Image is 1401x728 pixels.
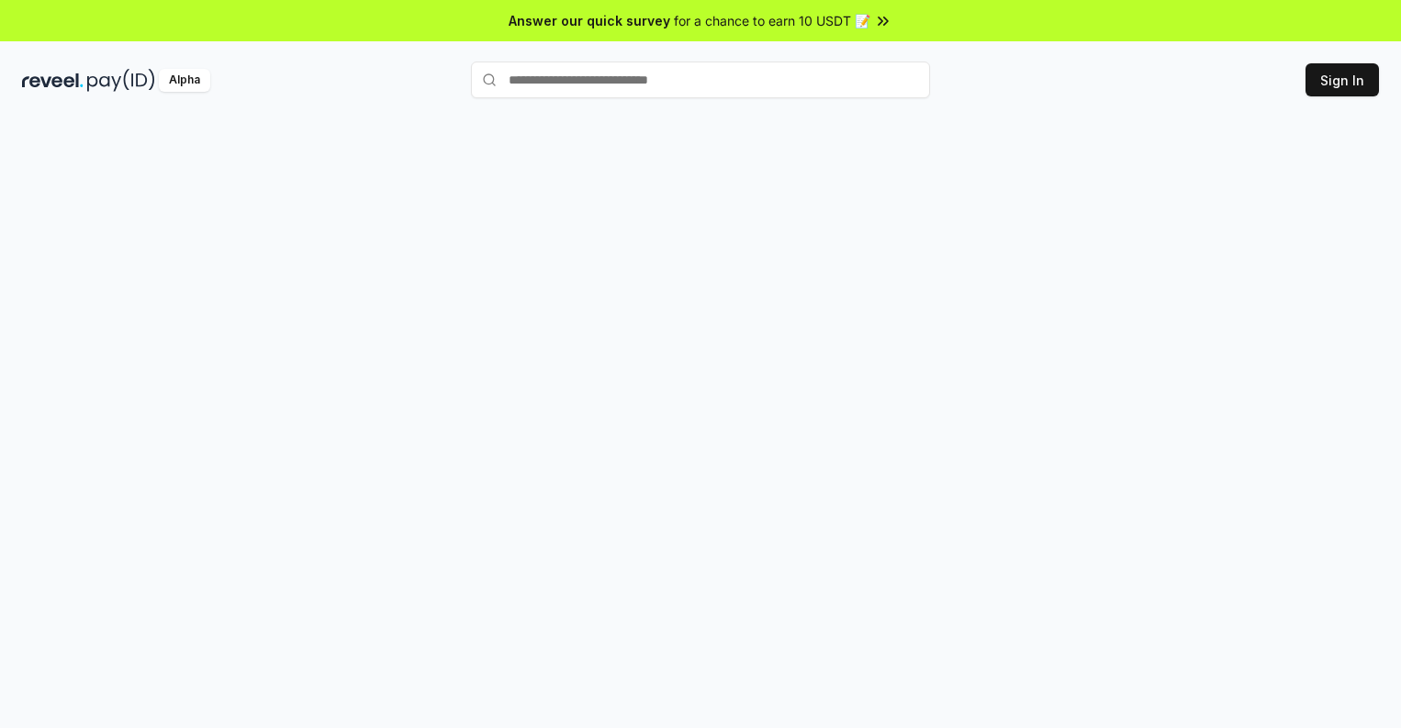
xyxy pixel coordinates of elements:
[674,11,870,30] span: for a chance to earn 10 USDT 📝
[509,11,670,30] span: Answer our quick survey
[22,69,84,92] img: reveel_dark
[159,69,210,92] div: Alpha
[87,69,155,92] img: pay_id
[1306,63,1379,96] button: Sign In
